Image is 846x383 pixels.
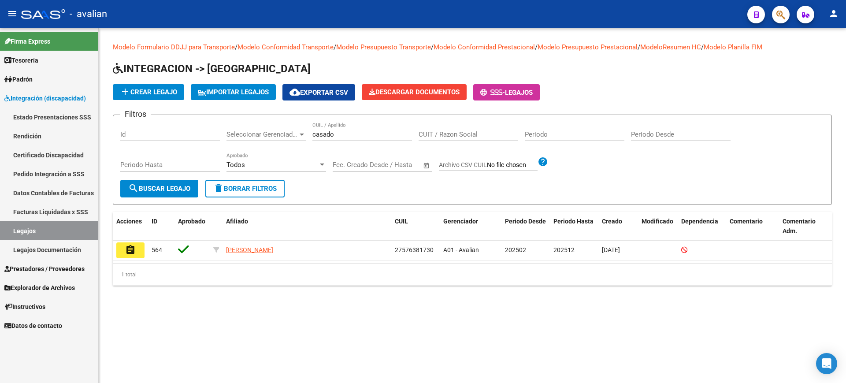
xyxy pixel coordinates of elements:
span: Creado [602,218,622,225]
input: End date [369,161,412,169]
button: -Legajos [473,84,540,100]
button: Exportar CSV [282,84,355,100]
datatable-header-cell: Dependencia [678,212,726,241]
span: Buscar Legajo [128,185,190,193]
span: IMPORTAR LEGAJOS [198,88,269,96]
span: 564 [152,246,162,253]
datatable-header-cell: Gerenciador [440,212,501,241]
span: 202502 [505,246,526,253]
a: Modelo Conformidad Transporte [237,43,334,51]
datatable-header-cell: Creado [598,212,638,241]
div: / / / / / / [113,42,832,286]
span: Explorador de Archivos [4,283,75,293]
span: ID [152,218,157,225]
span: Acciones [116,218,142,225]
span: A01 - Avalian [443,246,479,253]
button: IMPORTAR LEGAJOS [191,84,276,100]
span: Descargar Documentos [369,88,460,96]
div: Open Intercom Messenger [816,353,837,374]
div: 1 total [113,264,832,286]
a: ModeloResumen HC [640,43,701,51]
span: Periodo Desde [505,218,546,225]
datatable-header-cell: Periodo Hasta [550,212,598,241]
span: Tesorería [4,56,38,65]
h3: Filtros [120,108,151,120]
span: [DATE] [602,246,620,253]
span: Borrar Filtros [213,185,277,193]
a: Modelo Presupuesto Transporte [336,43,431,51]
span: Prestadores / Proveedores [4,264,85,274]
span: Seleccionar Gerenciador [226,130,298,138]
a: Modelo Conformidad Prestacional [434,43,535,51]
span: Comentario [730,218,763,225]
span: Crear Legajo [120,88,177,96]
datatable-header-cell: Acciones [113,212,148,241]
mat-icon: person [828,8,839,19]
button: Borrar Filtros [205,180,285,197]
span: CUIL [395,218,408,225]
mat-icon: assignment [125,245,136,255]
datatable-header-cell: Comentario Adm. [779,212,832,241]
span: Periodo Hasta [553,218,594,225]
mat-icon: help [538,156,548,167]
span: Instructivos [4,302,45,312]
span: Integración (discapacidad) [4,93,86,103]
mat-icon: add [120,86,130,97]
span: 202512 [553,246,575,253]
span: - [480,89,505,97]
button: Buscar Legajo [120,180,198,197]
span: Comentario Adm. [783,218,816,235]
datatable-header-cell: CUIL [391,212,440,241]
a: Modelo Presupuesto Prestacional [538,43,638,51]
span: Afiliado [226,218,248,225]
mat-icon: search [128,183,139,193]
input: Start date [333,161,361,169]
span: Legajos [505,89,533,97]
span: Exportar CSV [289,89,348,97]
input: Archivo CSV CUIL [487,161,538,169]
span: - avalian [70,4,107,24]
span: Datos de contacto [4,321,62,331]
datatable-header-cell: Periodo Desde [501,212,550,241]
button: Crear Legajo [113,84,184,100]
mat-icon: menu [7,8,18,19]
datatable-header-cell: Comentario [726,212,779,241]
span: Todos [226,161,245,169]
span: Dependencia [681,218,718,225]
span: Archivo CSV CUIL [439,161,487,168]
span: INTEGRACION -> [GEOGRAPHIC_DATA] [113,63,311,75]
span: Firma Express [4,37,50,46]
span: Modificado [642,218,673,225]
datatable-header-cell: Modificado [638,212,678,241]
button: Open calendar [422,160,432,171]
span: 27576381730 [395,246,434,253]
a: Modelo Planilla FIM [704,43,762,51]
datatable-header-cell: ID [148,212,174,241]
mat-icon: cloud_download [289,87,300,97]
span: Padrón [4,74,33,84]
datatable-header-cell: Aprobado [174,212,210,241]
a: Modelo Formulario DDJJ para Transporte [113,43,235,51]
mat-icon: delete [213,183,224,193]
button: Descargar Documentos [362,84,467,100]
span: Gerenciador [443,218,478,225]
span: [PERSON_NAME] [226,246,273,253]
datatable-header-cell: Afiliado [223,212,391,241]
span: Aprobado [178,218,205,225]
